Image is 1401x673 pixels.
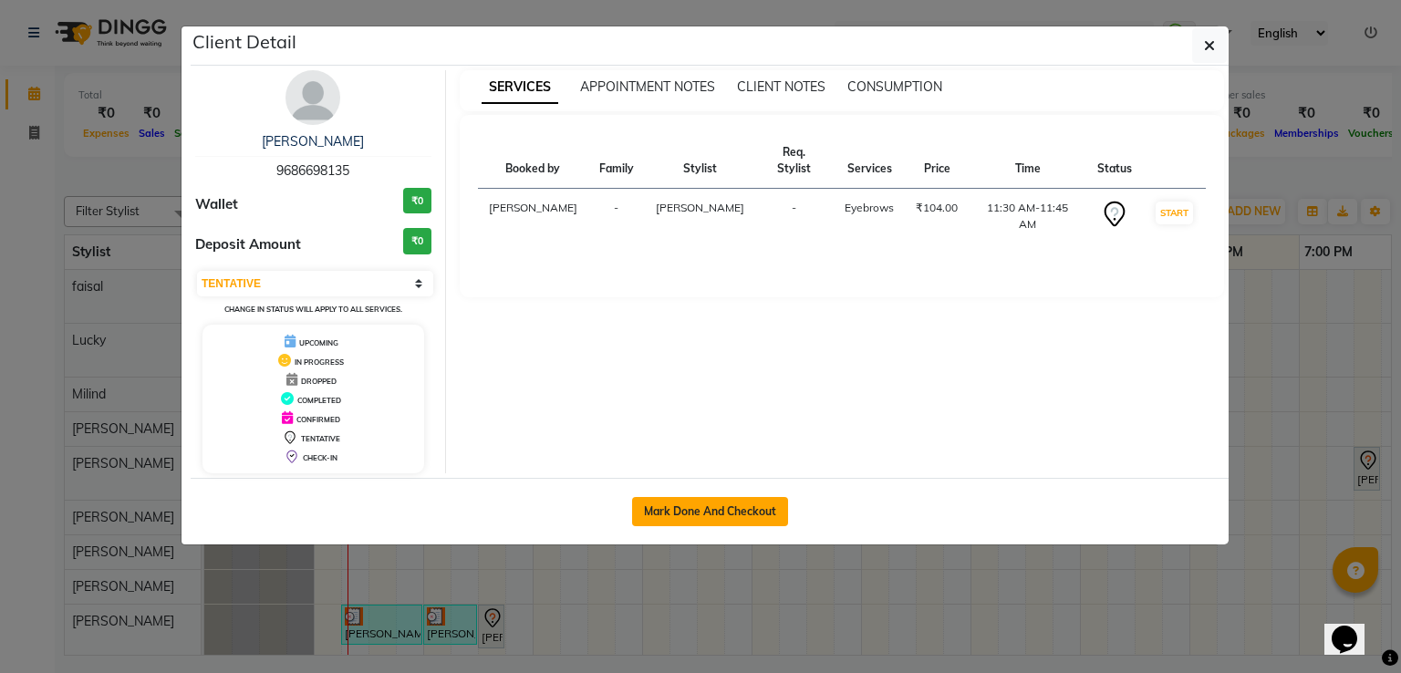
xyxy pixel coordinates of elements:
td: [PERSON_NAME] [478,189,588,244]
span: 9686698135 [276,162,349,179]
th: Req. Stylist [755,133,835,189]
td: - [588,189,645,244]
td: - [755,189,835,244]
span: CHECK-IN [303,453,337,462]
small: Change in status will apply to all services. [224,305,402,314]
button: START [1156,202,1193,224]
span: CONSUMPTION [847,78,942,95]
img: avatar [285,70,340,125]
h3: ₹0 [403,188,431,214]
span: CONFIRMED [296,415,340,424]
span: Deposit Amount [195,234,301,255]
div: Eyebrows [845,200,894,216]
th: Services [834,133,905,189]
span: TENTATIVE [301,434,340,443]
h5: Client Detail [192,28,296,56]
th: Booked by [478,133,588,189]
span: Wallet [195,194,238,215]
span: COMPLETED [297,396,341,405]
button: Mark Done And Checkout [632,497,788,526]
a: [PERSON_NAME] [262,133,364,150]
span: SERVICES [482,71,558,104]
span: UPCOMING [299,338,338,347]
iframe: chat widget [1324,600,1383,655]
span: CLIENT NOTES [737,78,825,95]
th: Price [905,133,969,189]
th: Family [588,133,645,189]
span: [PERSON_NAME] [656,201,744,214]
th: Time [969,133,1086,189]
th: Status [1086,133,1143,189]
h3: ₹0 [403,228,431,254]
th: Stylist [645,133,755,189]
span: IN PROGRESS [295,357,344,367]
span: APPOINTMENT NOTES [580,78,715,95]
div: ₹104.00 [916,200,958,216]
span: DROPPED [301,377,337,386]
td: 11:30 AM-11:45 AM [969,189,1086,244]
